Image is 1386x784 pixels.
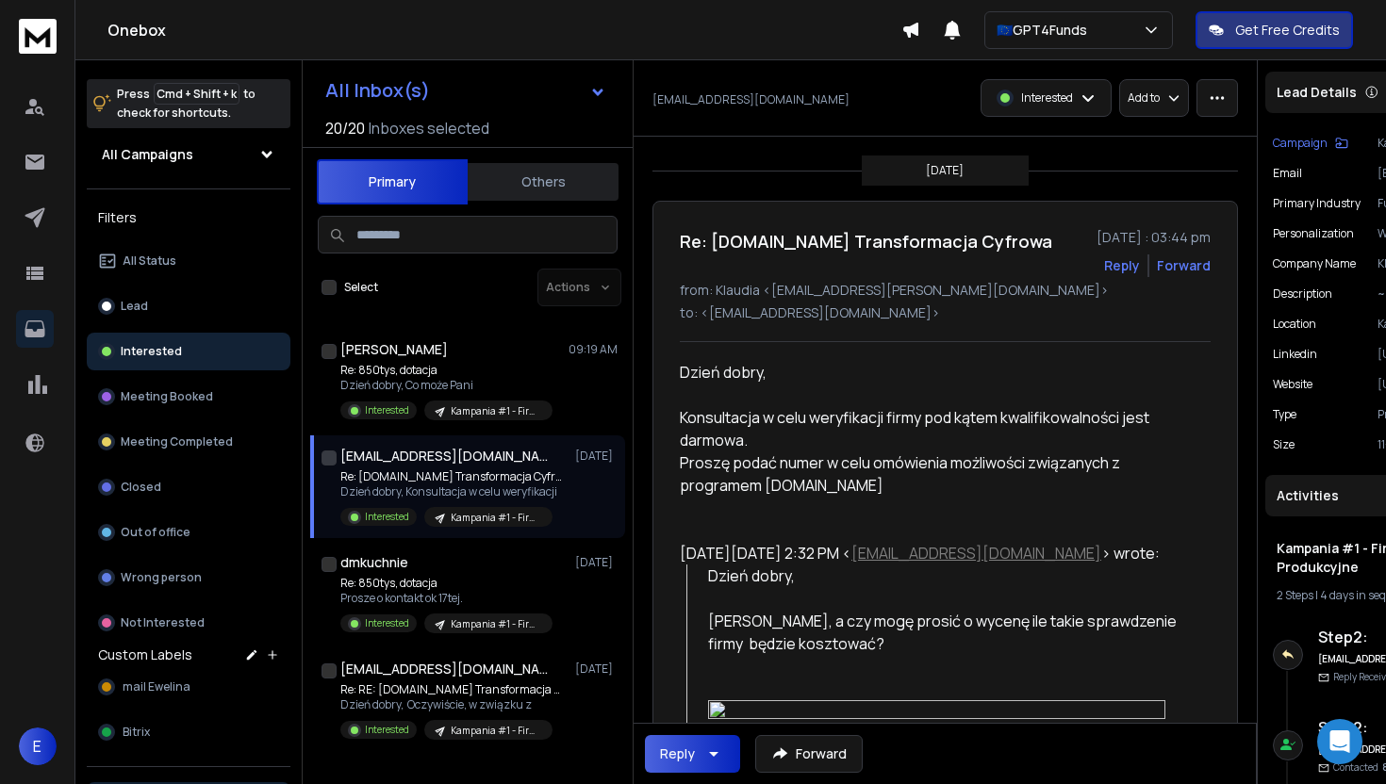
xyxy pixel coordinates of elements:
button: Primary [317,159,468,204]
p: Interested [365,723,409,737]
p: Interested [365,510,409,524]
p: Description [1273,286,1332,302]
p: Re: 850tys, dotacja [340,576,553,591]
p: to: <[EMAIL_ADDRESS][DOMAIN_NAME]> [680,303,1211,322]
p: Interested [1021,90,1073,106]
h1: [EMAIL_ADDRESS][DOMAIN_NAME] [340,447,548,465]
button: Out of office [87,514,290,551]
span: 2 Steps [1277,587,1313,603]
p: Lead [121,299,148,314]
h3: Custom Labels [98,645,192,664]
button: Forward [755,735,863,773]
div: Reply [660,744,695,763]
button: All Campaigns [87,136,290,173]
a: [EMAIL_ADDRESS][DOMAIN_NAME] [851,543,1101,563]
p: website [1273,377,1312,392]
p: Company Name [1273,256,1356,271]
p: Interested [121,344,182,359]
p: Kampania #1 - Firmy Produkcyjne [451,617,541,631]
p: Meeting Completed [121,434,233,449]
p: Re: 850tys, dotacja [340,363,553,378]
p: Lead Details [1277,83,1357,102]
p: Personalization [1273,226,1354,241]
button: Lead [87,287,290,325]
p: from: Klaudia <[EMAIL_ADDRESS][PERSON_NAME][DOMAIN_NAME]> [680,281,1211,300]
div: Forward [1157,256,1211,275]
p: Not Interested [121,615,205,630]
img: logo [19,19,57,54]
p: All Status [123,253,176,269]
p: Size [1273,437,1295,452]
button: Reply [645,735,740,773]
p: [DATE] [575,449,618,464]
p: Email [1273,166,1302,181]
p: Prosze o kontakt ok 17tej. [340,591,553,606]
button: All Status [87,242,290,280]
h1: [EMAIL_ADDRESS][DOMAIN_NAME] +1 [340,660,548,678]
button: Wrong person [87,559,290,596]
p: Primary Industry [1273,196,1361,211]
button: Get Free Credits [1196,11,1353,49]
button: Bitrix [87,713,290,751]
label: Select [344,280,378,295]
p: Kampania #1 - Firmy Produkcyjne [451,511,541,525]
p: [DATE] [575,555,618,570]
h1: Re: [DOMAIN_NAME] Transformacja Cyfrowa [680,228,1052,254]
button: Meeting Booked [87,378,290,416]
button: Interested [87,333,290,370]
span: Bitrix [123,725,150,740]
p: Dzień dobry, Oczywiście, w związku z [340,697,567,712]
p: [DATE] [575,661,618,677]
p: Re: [DOMAIN_NAME] Transformacja Cyfrowa [340,469,567,484]
button: Others [468,161,619,203]
h1: All Campaigns [102,145,193,164]
div: Konsultacja w celu weryfikacji firmy pod kątem kwalifikowalności jest darmowa. [680,406,1196,451]
h1: Onebox [107,19,901,41]
p: Out of office [121,525,190,540]
span: Cmd + Shift + k [154,83,239,105]
div: Dzień dobry, [680,361,1196,384]
button: Not Interested [87,604,290,642]
div: [DATE][DATE] 2:32 PM < > wrote: [680,542,1196,564]
button: Meeting Completed [87,423,290,461]
p: Add to [1128,90,1160,106]
p: Interested [365,616,409,630]
h3: Inboxes selected [369,117,489,139]
p: Meeting Booked [121,389,213,404]
button: Reply [1104,256,1140,275]
p: Dzień dobry, Co może Pani [340,378,553,393]
p: Press to check for shortcuts. [117,85,256,122]
p: Re: RE: [DOMAIN_NAME] Transformacja Cyfrowa [340,682,567,697]
p: 09:19 AM [569,342,618,357]
div: [PERSON_NAME], a czy mogę prosić o wycenę ile takie sprawdzenie firmy będzie kosztować? [708,610,1196,655]
p: [DATE] [926,163,964,178]
div: Open Intercom Messenger [1317,719,1362,764]
p: Kampania #1 - Firmy Produkcyjne [451,724,541,738]
p: Get Free Credits [1235,21,1340,40]
h1: dmkuchnie [340,553,408,572]
p: Wrong person [121,570,202,585]
span: mail Ewelina [123,679,190,694]
span: 20 / 20 [325,117,365,139]
div: Dzień dobry, [708,564,1196,587]
button: E [19,727,57,765]
p: Campaign [1273,136,1328,151]
button: All Inbox(s) [310,72,621,109]
p: Dzień dobry, Konsultacja w celu weryfikacji [340,484,567,499]
div: Proszę podać numer w celu omówienia możliwości związanych z programem [DOMAIN_NAME] [680,451,1196,497]
p: Kampania #1 - Firmy Produkcyjne [451,404,541,418]
button: Closed [87,468,290,506]
p: Interested [365,403,409,417]
p: [DATE] : 03:44 pm [1097,228,1211,247]
p: 🇪🇺GPT4Funds [997,21,1095,40]
button: mail Ewelina [87,668,290,706]
p: Type [1273,407,1296,422]
p: linkedin [1273,347,1317,362]
p: [EMAIL_ADDRESS][DOMAIN_NAME] [652,92,850,107]
p: Closed [121,480,161,495]
h3: Filters [87,204,290,231]
h1: [PERSON_NAME] [340,340,448,359]
h1: All Inbox(s) [325,81,430,100]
